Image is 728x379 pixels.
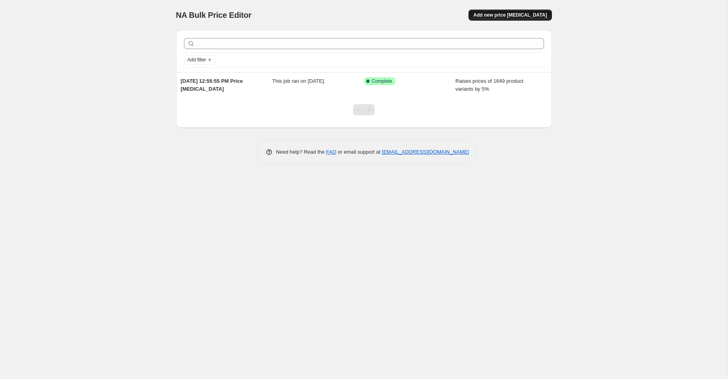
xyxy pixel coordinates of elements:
[272,78,325,84] span: This job ran on [DATE].
[176,11,252,19] span: NA Bulk Price Editor
[326,149,336,155] a: FAQ
[336,149,382,155] span: or email support at
[353,104,375,115] nav: Pagination
[372,78,392,84] span: Complete
[181,78,243,92] span: [DATE] 12:55:55 PM Price [MEDICAL_DATA]
[455,78,523,92] span: Raises prices of 1649 product variants by 5%
[184,55,216,65] button: Add filter
[276,149,326,155] span: Need help? Read the
[468,10,552,21] button: Add new price [MEDICAL_DATA]
[473,12,547,18] span: Add new price [MEDICAL_DATA]
[382,149,469,155] a: [EMAIL_ADDRESS][DOMAIN_NAME]
[188,57,206,63] span: Add filter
